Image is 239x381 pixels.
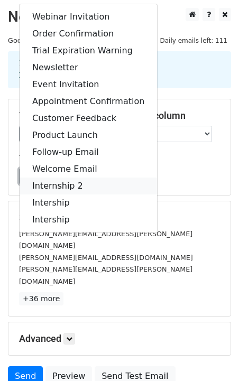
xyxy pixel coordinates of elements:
h5: Advanced [19,333,220,345]
h5: Email column [127,110,220,122]
a: Webinar Invitation [20,8,157,25]
small: Google Sheet: [8,36,113,44]
h2: New Campaign [8,8,231,26]
a: Appointment Confirmation [20,93,157,110]
a: Product Launch [20,127,157,144]
a: Event Invitation [20,76,157,93]
a: Daily emails left: 111 [156,36,231,44]
a: Intership [20,194,157,211]
small: [PERSON_NAME][EMAIL_ADDRESS][DOMAIN_NAME] [19,254,193,262]
a: Order Confirmation [20,25,157,42]
span: Daily emails left: 111 [156,35,231,47]
iframe: Chat Widget [186,330,239,381]
a: Intership [20,211,157,228]
a: Newsletter [20,59,157,76]
div: 1. Write your email in Gmail 2. Click [11,58,228,82]
a: +36 more [19,292,63,305]
a: Customer Feedback [20,110,157,127]
a: Welcome Email [20,161,157,178]
a: Follow-up Email [20,144,157,161]
a: Internship 2 [20,178,157,194]
small: [PERSON_NAME][EMAIL_ADDRESS][PERSON_NAME][DOMAIN_NAME] [19,265,192,285]
a: Trial Expiration Warning [20,42,157,59]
